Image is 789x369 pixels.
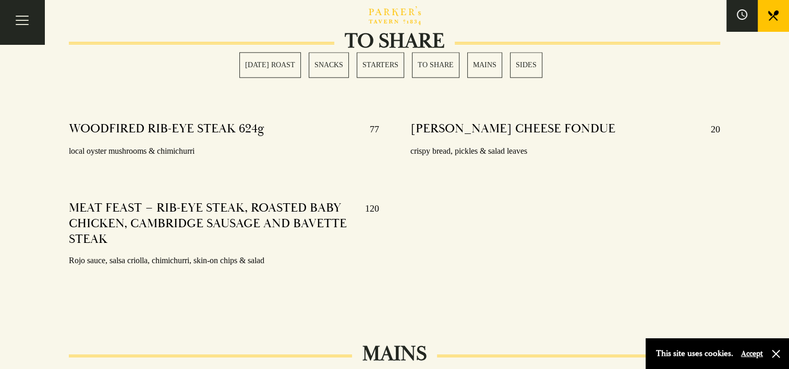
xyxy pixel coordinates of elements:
a: 3 / 6 [357,52,404,78]
p: 20 [700,121,720,138]
h4: [PERSON_NAME] CHEESE FONDUE [410,121,615,138]
p: This site uses cookies. [656,346,733,361]
h4: MEAT FEAST – RIB-EYE STEAK, ROASTED BABY CHICKEN, CAMBRIDGE SAUSAGE AND BAVETTE STEAK [69,200,354,247]
button: Close and accept [771,349,781,359]
a: 1 / 6 [239,52,301,78]
a: 6 / 6 [510,52,542,78]
p: Rojo sauce, salsa criolla, chimichurri, skin-on chips & salad [69,253,379,268]
a: 2 / 6 [309,52,349,78]
p: 120 [355,200,379,247]
h4: WOODFIRED RIB-EYE STEAK 624g [69,121,264,138]
a: 4 / 6 [412,52,459,78]
p: 77 [359,121,379,138]
button: Accept [741,349,763,359]
p: crispy bread, pickles & salad leaves [410,144,720,159]
a: 5 / 6 [467,52,502,78]
h2: MAINS [352,341,437,366]
p: local oyster mushrooms & chimichurri [69,144,379,159]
